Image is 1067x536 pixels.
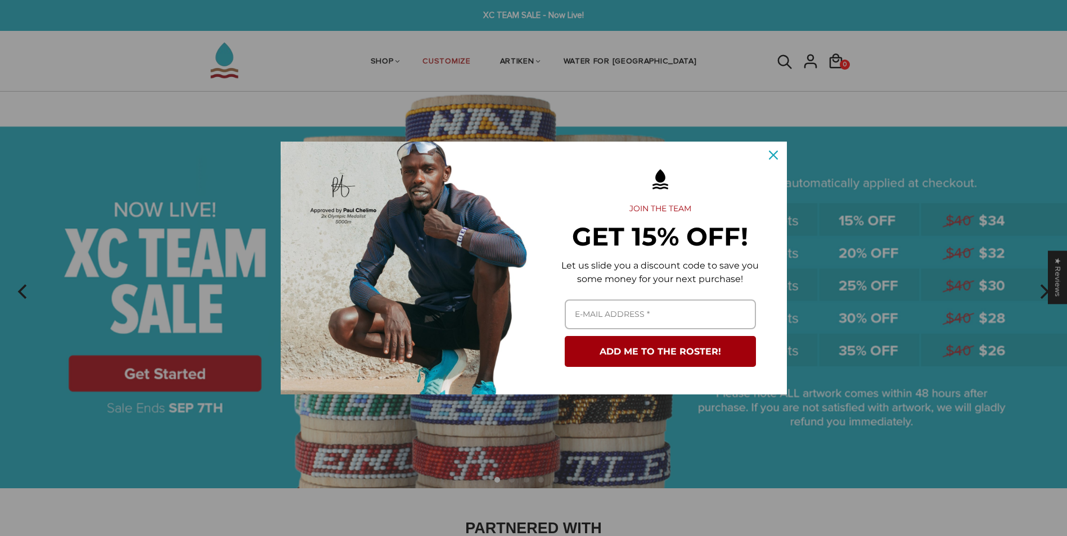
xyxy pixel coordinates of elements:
input: Email field [565,299,756,329]
button: ADD ME TO THE ROSTER! [565,336,756,367]
svg: close icon [769,151,778,160]
strong: GET 15% OFF! [572,221,748,252]
p: Let us slide you a discount code to save you some money for your next purchase! [552,259,769,286]
h2: JOIN THE TEAM [552,204,769,214]
button: Close [760,142,787,169]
